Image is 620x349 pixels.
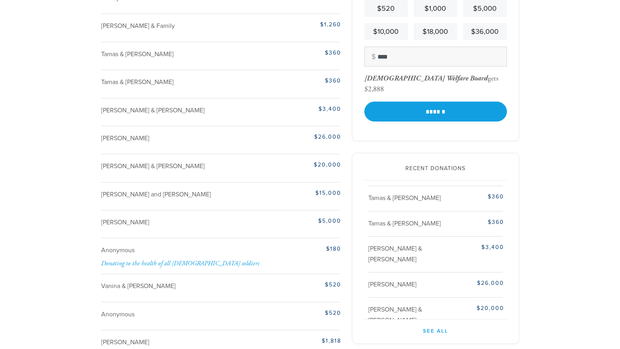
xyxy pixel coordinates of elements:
[258,20,341,29] div: $1,260
[101,190,211,198] span: [PERSON_NAME] and [PERSON_NAME]
[368,3,405,14] div: $520
[368,280,417,288] span: [PERSON_NAME]
[457,304,504,312] div: $20,000
[457,192,504,201] div: $360
[417,3,454,14] div: $1,000
[368,220,441,227] span: Tamas & [PERSON_NAME]
[258,49,341,57] div: $360
[368,306,422,324] span: [PERSON_NAME] & [PERSON_NAME]
[101,310,135,318] span: Anonymous
[101,22,175,30] span: [PERSON_NAME] & Family
[368,245,422,263] span: [PERSON_NAME] & [PERSON_NAME]
[258,189,341,197] div: $15,000
[101,246,135,254] span: Anonymous
[364,74,499,83] div: gets
[101,282,176,290] span: Vanina & [PERSON_NAME]
[417,26,454,37] div: $18,000
[457,279,504,287] div: $26,000
[364,165,507,172] h2: Recent Donations
[101,106,205,114] span: [PERSON_NAME] & [PERSON_NAME]
[364,320,507,335] a: See All
[258,280,341,289] div: $520
[258,217,341,225] div: $5,000
[101,78,174,86] span: Tamas & [PERSON_NAME]
[101,50,174,58] span: Tamas & [PERSON_NAME]
[364,23,408,40] a: $10,000
[466,26,503,37] div: $36,000
[258,133,341,141] div: $26,000
[463,23,507,40] a: $36,000
[457,218,504,226] div: $360
[258,337,341,345] div: $1,818
[414,23,457,40] a: $18,000
[258,105,341,113] div: $3,400
[466,3,503,14] div: $5,000
[457,243,504,251] div: $3,400
[258,245,341,253] div: $180
[258,161,341,169] div: $20,000
[101,260,341,267] div: Donating to the health of all [DEMOGRAPHIC_DATA] soldiers
[364,74,488,83] span: [DEMOGRAPHIC_DATA] Welfare Board
[368,26,405,37] div: $10,000
[101,134,149,142] span: [PERSON_NAME]
[101,218,149,226] span: [PERSON_NAME]
[258,76,341,85] div: $360
[101,162,205,170] span: [PERSON_NAME] & [PERSON_NAME]
[368,194,441,202] span: Tamas & [PERSON_NAME]
[101,338,149,346] span: [PERSON_NAME]
[258,309,341,317] div: $520
[364,84,384,94] div: $2,888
